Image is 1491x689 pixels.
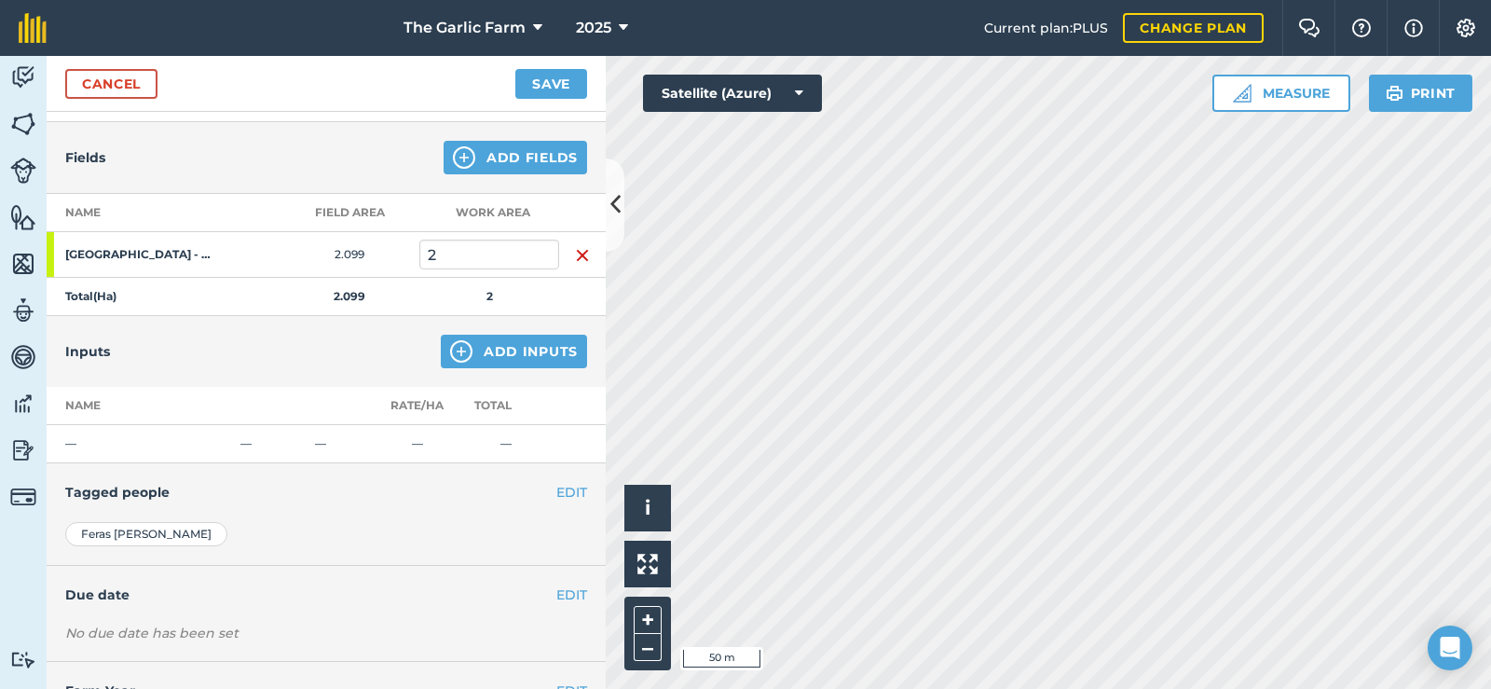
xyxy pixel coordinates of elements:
th: Rate/ Ha [382,387,452,425]
button: Satellite (Azure) [643,75,822,112]
button: i [624,485,671,531]
img: svg+xml;base64,PHN2ZyB4bWxucz0iaHR0cDovL3d3dy53My5vcmcvMjAwMC9zdmciIHdpZHRoPSI1NiIgaGVpZ2h0PSI2MC... [10,110,36,138]
img: svg+xml;base64,PD94bWwgdmVyc2lvbj0iMS4wIiBlbmNvZGluZz0idXRmLTgiPz4KPCEtLSBHZW5lcmF0b3I6IEFkb2JlIE... [10,651,36,668]
span: Current plan : PLUS [984,18,1108,38]
img: svg+xml;base64,PD94bWwgdmVyc2lvbj0iMS4wIiBlbmNvZGluZz0idXRmLTgiPz4KPCEtLSBHZW5lcmF0b3I6IEFkb2JlIE... [10,436,36,464]
h4: Due date [65,585,587,605]
button: Print [1369,75,1473,112]
th: Name [47,387,233,425]
img: Four arrows, one pointing top left, one top right, one bottom right and the last bottom left [637,554,658,574]
button: + [634,606,662,634]
button: – [634,634,662,661]
button: EDIT [556,585,587,605]
th: Total [452,387,559,425]
button: Add Fields [444,141,587,174]
strong: [GEOGRAPHIC_DATA] - East (2) [65,247,211,262]
span: 2025 [576,17,611,39]
button: Save [515,69,587,99]
div: Feras [PERSON_NAME] [65,522,227,546]
div: Open Intercom Messenger [1428,626,1472,670]
img: svg+xml;base64,PHN2ZyB4bWxucz0iaHR0cDovL3d3dy53My5vcmcvMjAwMC9zdmciIHdpZHRoPSIxNyIgaGVpZ2h0PSIxNy... [1404,17,1423,39]
img: svg+xml;base64,PHN2ZyB4bWxucz0iaHR0cDovL3d3dy53My5vcmcvMjAwMC9zdmciIHdpZHRoPSI1NiIgaGVpZ2h0PSI2MC... [10,250,36,278]
strong: 2.099 [334,289,365,303]
button: EDIT [556,482,587,503]
img: A cog icon [1455,19,1477,37]
img: Ruler icon [1233,84,1252,103]
div: No due date has been set [65,624,587,642]
a: Change plan [1123,13,1264,43]
th: Work area [419,194,559,232]
h4: Inputs [65,341,110,362]
td: — [233,425,308,463]
strong: Total ( Ha ) [65,289,116,303]
a: Cancel [65,69,157,99]
span: The Garlic Farm [404,17,526,39]
h4: Tagged people [65,482,587,503]
td: — [452,425,559,463]
img: svg+xml;base64,PD94bWwgdmVyc2lvbj0iMS4wIiBlbmNvZGluZz0idXRmLTgiPz4KPCEtLSBHZW5lcmF0b3I6IEFkb2JlIE... [10,343,36,371]
td: — [382,425,452,463]
strong: 2 [486,289,493,303]
img: A question mark icon [1350,19,1373,37]
img: svg+xml;base64,PD94bWwgdmVyc2lvbj0iMS4wIiBlbmNvZGluZz0idXRmLTgiPz4KPCEtLSBHZW5lcmF0b3I6IEFkb2JlIE... [10,296,36,324]
td: — [47,425,233,463]
img: Two speech bubbles overlapping with the left bubble in the forefront [1298,19,1320,37]
img: svg+xml;base64,PD94bWwgdmVyc2lvbj0iMS4wIiBlbmNvZGluZz0idXRmLTgiPz4KPCEtLSBHZW5lcmF0b3I6IEFkb2JlIE... [10,484,36,510]
th: Field Area [280,194,419,232]
td: — [308,425,382,463]
img: svg+xml;base64,PHN2ZyB4bWxucz0iaHR0cDovL3d3dy53My5vcmcvMjAwMC9zdmciIHdpZHRoPSIxOSIgaGVpZ2h0PSIyNC... [1386,82,1403,104]
h4: Fields [65,147,105,168]
img: svg+xml;base64,PHN2ZyB4bWxucz0iaHR0cDovL3d3dy53My5vcmcvMjAwMC9zdmciIHdpZHRoPSIxNiIgaGVpZ2h0PSIyNC... [575,244,590,267]
img: svg+xml;base64,PHN2ZyB4bWxucz0iaHR0cDovL3d3dy53My5vcmcvMjAwMC9zdmciIHdpZHRoPSI1NiIgaGVpZ2h0PSI2MC... [10,203,36,231]
th: Name [47,194,280,232]
img: svg+xml;base64,PHN2ZyB4bWxucz0iaHR0cDovL3d3dy53My5vcmcvMjAwMC9zdmciIHdpZHRoPSIxNCIgaGVpZ2h0PSIyNC... [450,340,472,363]
img: fieldmargin Logo [19,13,47,43]
span: i [645,496,650,519]
img: svg+xml;base64,PD94bWwgdmVyc2lvbj0iMS4wIiBlbmNvZGluZz0idXRmLTgiPz4KPCEtLSBHZW5lcmF0b3I6IEFkb2JlIE... [10,158,36,184]
button: Measure [1212,75,1350,112]
button: Add Inputs [441,335,587,368]
img: svg+xml;base64,PD94bWwgdmVyc2lvbj0iMS4wIiBlbmNvZGluZz0idXRmLTgiPz4KPCEtLSBHZW5lcmF0b3I6IEFkb2JlIE... [10,63,36,91]
img: svg+xml;base64,PD94bWwgdmVyc2lvbj0iMS4wIiBlbmNvZGluZz0idXRmLTgiPz4KPCEtLSBHZW5lcmF0b3I6IEFkb2JlIE... [10,390,36,418]
img: svg+xml;base64,PHN2ZyB4bWxucz0iaHR0cDovL3d3dy53My5vcmcvMjAwMC9zdmciIHdpZHRoPSIxNCIgaGVpZ2h0PSIyNC... [453,146,475,169]
td: 2.099 [280,232,419,278]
